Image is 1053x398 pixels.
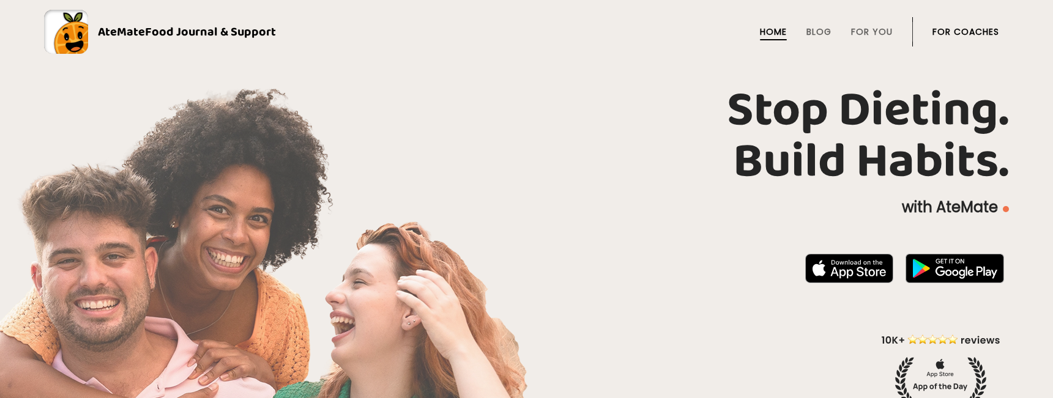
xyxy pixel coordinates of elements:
span: Food Journal & Support [145,22,276,42]
a: For Coaches [932,27,999,37]
p: with AteMate [44,197,1009,217]
img: badge-download-apple.svg [805,254,893,283]
a: Home [760,27,787,37]
a: AteMateFood Journal & Support [44,10,1009,54]
h1: Stop Dieting. Build Habits. [44,85,1009,188]
img: badge-download-google.png [906,254,1004,283]
a: For You [851,27,893,37]
a: Blog [806,27,832,37]
div: AteMate [88,22,276,42]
